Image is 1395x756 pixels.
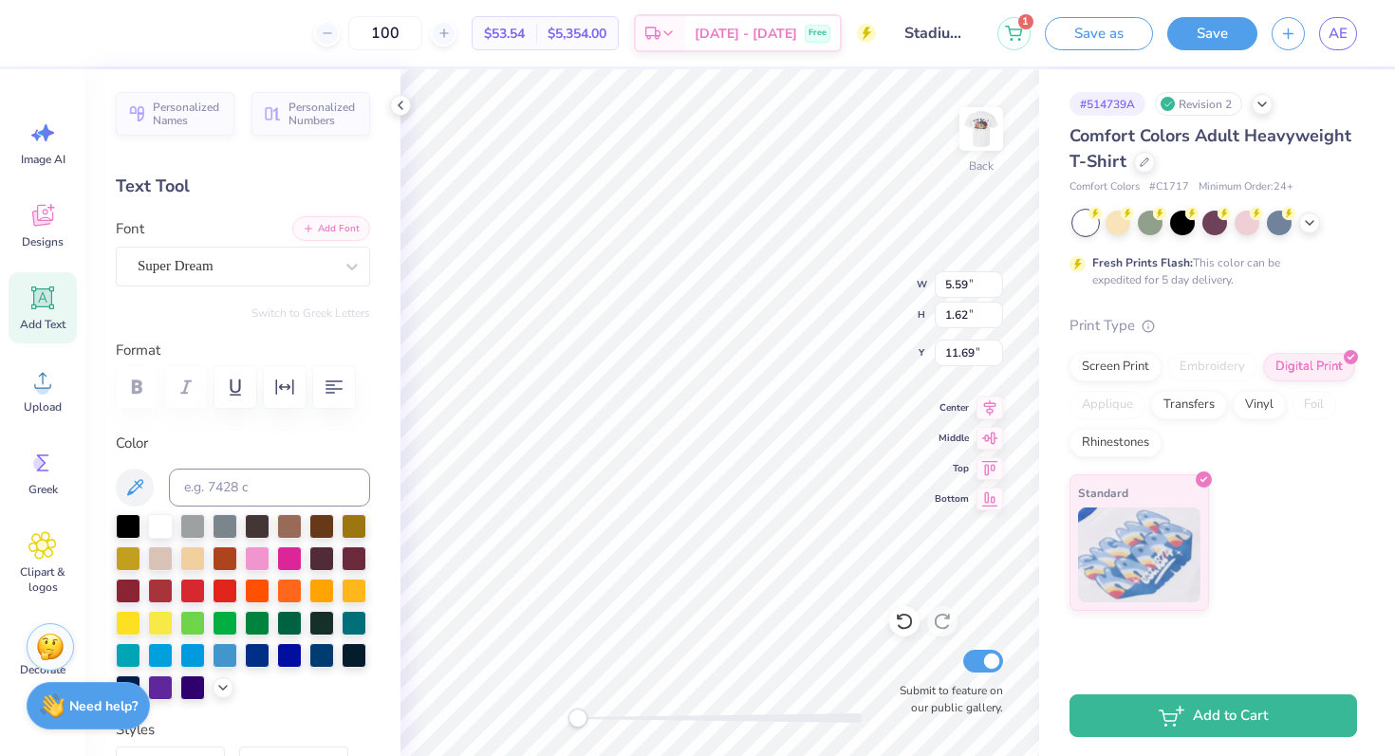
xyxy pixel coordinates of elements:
span: Personalized Numbers [288,101,359,127]
div: Applique [1069,391,1145,419]
strong: Fresh Prints Flash: [1092,255,1193,270]
div: This color can be expedited for 5 day delivery. [1092,254,1326,288]
span: Designs [22,234,64,249]
span: 1 [1018,14,1033,29]
a: AE [1319,17,1357,50]
span: Clipart & logos [11,564,74,595]
input: Untitled Design [890,14,983,52]
div: Accessibility label [568,709,587,728]
label: Submit to feature on our public gallery. [889,682,1003,716]
label: Font [116,218,144,240]
span: Decorate [20,662,65,677]
span: Comfort Colors [1069,179,1140,195]
button: Save [1167,17,1257,50]
span: Standard [1078,483,1128,503]
button: Switch to Greek Letters [251,305,370,321]
span: Greek [28,482,58,497]
span: Comfort Colors Adult Heavyweight T-Shirt [1069,124,1351,173]
strong: Need help? [69,697,138,715]
span: [DATE] - [DATE] [695,24,797,44]
span: Add Text [20,317,65,332]
span: Upload [24,399,62,415]
button: 1 [997,17,1031,50]
span: $5,354.00 [548,24,606,44]
div: Digital Print [1263,353,1355,381]
span: # C1717 [1149,179,1189,195]
div: Foil [1292,391,1336,419]
button: Personalized Numbers [251,92,370,136]
span: Personalized Names [153,101,223,127]
span: AE [1329,23,1348,45]
span: Top [935,461,969,476]
div: Transfers [1151,391,1227,419]
span: Free [809,27,827,40]
input: e.g. 7428 c [169,469,370,507]
span: Center [935,400,969,415]
div: Embroidery [1167,353,1257,381]
button: Personalized Names [116,92,234,136]
div: # 514739A [1069,92,1145,116]
span: Bottom [935,491,969,507]
span: $53.54 [484,24,525,44]
span: Minimum Order: 24 + [1199,179,1293,195]
label: Color [116,433,370,454]
img: Back [962,110,1000,148]
input: – – [348,16,422,50]
div: Vinyl [1233,391,1286,419]
button: Add to Cart [1069,694,1357,737]
span: Middle [935,431,969,446]
span: Image AI [21,152,65,167]
div: Revision 2 [1155,92,1242,116]
div: Text Tool [116,174,370,199]
button: Add Font [292,216,370,241]
button: Save as [1045,17,1153,50]
div: Print Type [1069,315,1357,337]
img: Standard [1078,507,1200,602]
div: Rhinestones [1069,429,1162,457]
label: Format [116,340,370,361]
div: Screen Print [1069,353,1162,381]
div: Back [969,157,994,175]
